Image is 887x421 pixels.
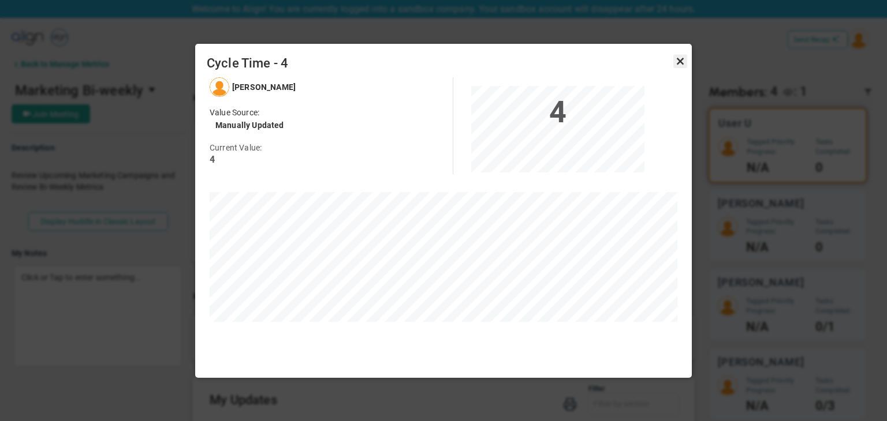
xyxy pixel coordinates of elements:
[210,143,262,152] span: Current Value:
[215,120,284,130] h4: Manually Updated
[232,82,296,92] h4: [PERSON_NAME]
[673,54,687,68] a: Close
[207,55,680,72] span: Cycle Time - 4
[210,108,259,117] span: Value Source:
[463,95,653,130] span: 4
[210,77,229,97] img: Sudhir Dakshinamurthy
[210,155,443,165] h4: 4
